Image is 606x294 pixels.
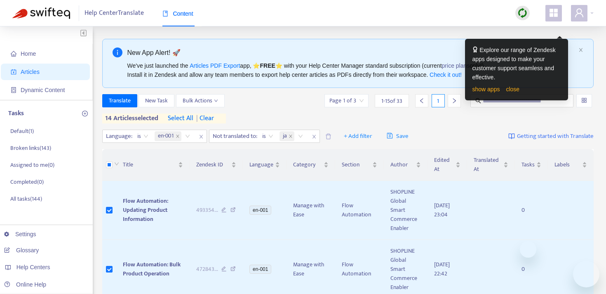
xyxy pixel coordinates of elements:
span: container [11,87,16,93]
a: close [506,86,519,92]
th: Language [243,149,287,181]
td: 0 [515,181,548,240]
p: Broken links ( 143 ) [10,144,51,152]
th: Labels [548,149,594,181]
span: down [214,99,218,103]
span: 1 - 15 of 33 [381,97,402,105]
span: Dynamic Content [21,87,65,93]
span: Help Centers [16,264,50,270]
span: Language : [103,130,134,142]
th: Category [287,149,335,181]
a: Online Help [4,281,46,288]
span: 493354 ... [196,206,218,215]
span: [DATE] 22:42 [434,260,450,278]
p: Assigned to me ( 0 ) [10,161,54,169]
th: Title [116,149,189,181]
a: Getting started with Translate [508,130,594,143]
span: user [574,8,584,18]
span: New Task [145,96,168,105]
div: 1 [432,94,445,107]
span: | [196,113,198,124]
span: close [196,132,207,142]
span: Not translated to : [209,130,258,142]
span: Labels [554,160,580,169]
span: book [162,11,168,17]
span: close [176,134,180,138]
span: + Add filter [344,131,372,141]
span: Flow Automation: Bulk Product Operation [123,260,181,278]
span: Tasks [521,160,535,169]
td: Flow Automation [335,181,384,240]
span: Category [293,160,322,169]
button: saveSave [381,130,415,143]
th: Author [384,149,427,181]
span: close [309,132,319,142]
span: Edited At [434,156,454,174]
span: info-circle [113,47,122,57]
th: Section [335,149,384,181]
a: Check it out! [430,71,462,78]
span: [DATE] 23:04 [434,201,450,219]
div: New App Alert! 🚀 [127,47,575,58]
img: Swifteq [12,7,70,19]
td: SHOPLINE Global Smart Commerce Enabler [384,181,427,240]
span: right [451,98,457,104]
span: delete [325,133,331,140]
div: Explore our range of Zendesk apps designed to make your customer support seamless and effective. [472,45,561,82]
span: Section [342,160,371,169]
span: account-book [11,69,16,75]
button: Translate [102,94,137,107]
span: Author [390,160,414,169]
span: plus-circle [82,111,88,116]
b: FREE [260,62,275,69]
span: Save [387,131,409,141]
span: en-001 [249,265,271,274]
iframe: メッセージを閉じる [520,241,536,258]
span: clear [193,114,214,123]
span: 14 articles selected [102,114,159,123]
span: down [114,161,119,166]
div: We've just launched the app, ⭐ ⭐️ with your Help Center Manager standard subscription (current on... [127,61,575,79]
img: sync.dc5367851b00ba804db3.png [517,8,528,18]
td: Manage with Ease [287,181,335,240]
button: Bulk Actionsdown [176,94,225,107]
span: Language [249,160,273,169]
span: home [11,51,16,57]
th: Translated At [467,149,515,181]
span: appstore [549,8,559,18]
span: save [387,133,393,139]
span: close [289,134,293,138]
span: Articles [21,69,40,75]
p: Default ( 1 ) [10,127,34,135]
a: show apps [472,86,500,92]
p: Tasks [8,109,24,119]
iframe: メッセージングウィンドウを開くボタン [573,261,599,287]
span: Help Center Translate [85,5,144,21]
th: Zendesk ID [190,149,243,181]
span: search [475,98,481,104]
span: is [137,130,148,142]
a: Glossary [4,247,39,254]
span: Translate [109,96,131,105]
span: ja [283,131,287,141]
span: Title [123,160,176,169]
img: image-link [508,133,515,140]
span: Bulk Actions [183,96,218,105]
span: select all [168,114,193,123]
span: en-001 [249,206,271,215]
span: ja [280,131,294,141]
a: Settings [4,231,36,237]
span: Translated At [474,156,502,174]
span: Flow Automation: Updating Product Information [123,196,168,224]
button: + Add filter [338,130,378,143]
button: New Task [139,94,174,107]
button: close [578,47,583,53]
span: close [578,47,583,52]
p: Completed ( 0 ) [10,178,44,186]
span: en-001 [158,131,174,141]
a: price plans [442,62,470,69]
span: is [262,130,273,142]
span: Zendesk ID [196,160,230,169]
span: Getting started with Translate [517,132,594,141]
span: en-001 [155,131,181,141]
